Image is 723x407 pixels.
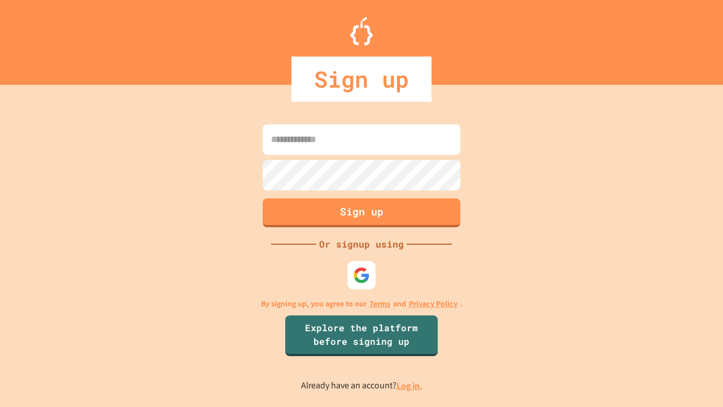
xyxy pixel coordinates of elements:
[369,298,390,310] a: Terms
[261,298,463,310] p: By signing up, you agree to our and .
[350,17,373,45] img: Logo.svg
[409,298,458,310] a: Privacy Policy
[285,315,438,356] a: Explore the platform before signing up
[353,267,370,284] img: google-icon.svg
[397,380,423,392] a: Log in.
[263,198,460,227] button: Sign up
[316,237,407,251] div: Or signup using
[291,57,432,102] div: Sign up
[301,379,423,393] p: Already have an account?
